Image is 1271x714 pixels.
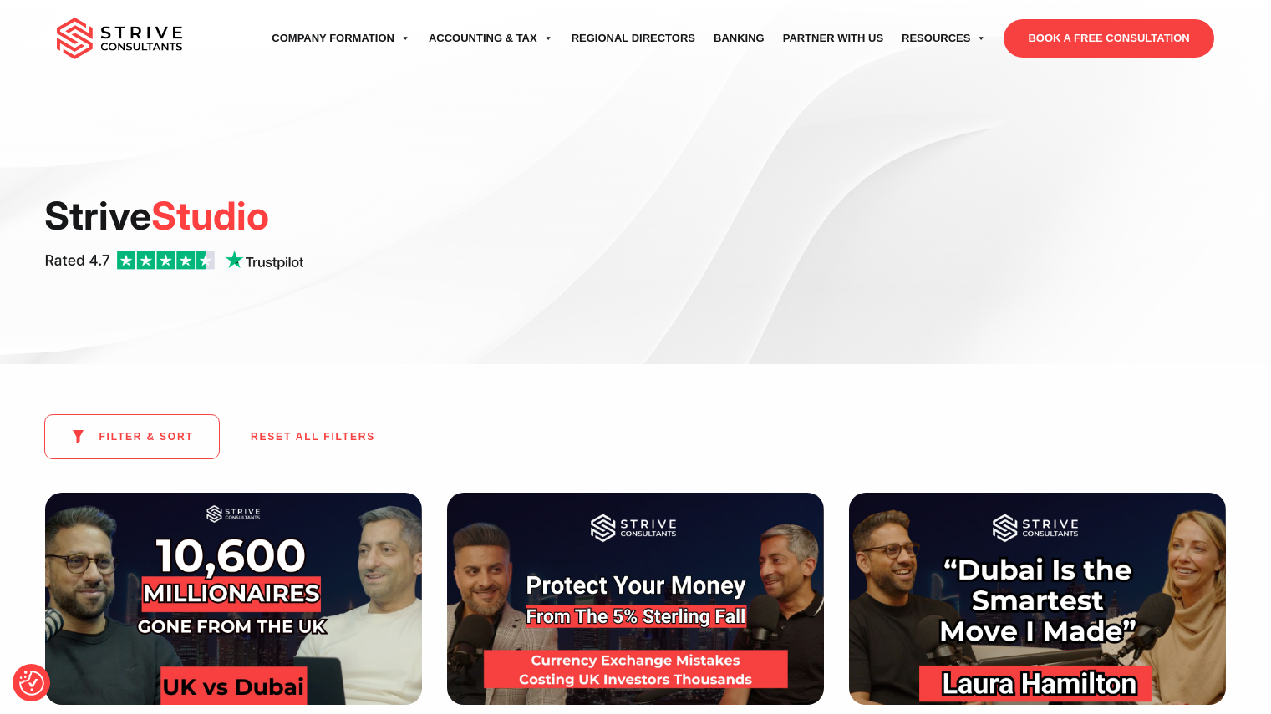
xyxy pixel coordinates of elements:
[57,18,182,59] img: main-logo.svg
[1004,19,1213,58] a: BOOK A FREE CONSULTATION
[419,15,562,62] a: Accounting & Tax
[99,431,193,443] span: FILTER & SORT
[562,15,704,62] a: Regional Directors
[262,15,419,62] a: Company Formation
[704,15,774,62] a: Banking
[151,192,269,239] span: Studio
[774,15,892,62] a: Partner with Us
[19,671,44,696] button: Consent Preferences
[892,15,995,62] a: Resources
[44,414,219,459] button: FILTER & SORT
[19,671,44,696] img: Revisit consent button
[230,416,396,458] button: RESET ALL FILTERS
[44,192,552,240] h1: Strive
